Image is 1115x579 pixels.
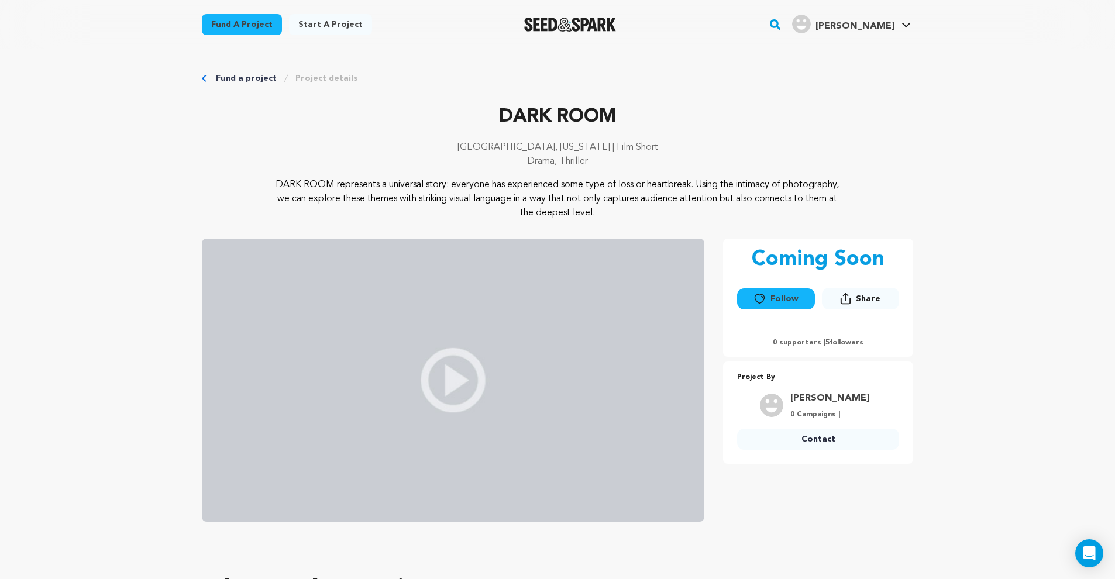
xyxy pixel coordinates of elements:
[524,18,616,32] a: Seed&Spark Homepage
[737,371,899,384] p: Project By
[273,178,842,220] p: DARK ROOM represents a universal story: everyone has experienced some type of loss or heartbreak....
[202,14,282,35] a: Fund a project
[1075,539,1103,567] div: Open Intercom Messenger
[216,73,277,84] a: Fund a project
[737,429,899,450] a: Contact
[790,12,913,33] a: Joshua T.'s Profile
[825,339,830,346] span: 5
[790,12,913,37] span: Joshua T.'s Profile
[822,288,899,309] button: Share
[856,293,880,305] span: Share
[792,15,811,33] img: user.png
[202,73,913,84] div: Breadcrumb
[790,391,869,405] a: Goto Napoli Donovan profile
[202,103,913,131] p: DARK ROOM
[202,239,704,522] img: video_placeholder.jpg
[760,394,783,417] img: user.png
[792,15,894,33] div: Joshua T.'s Profile
[822,288,899,314] span: Share
[289,14,372,35] a: Start a project
[524,18,616,32] img: Seed&Spark Logo Dark Mode
[202,154,913,168] p: Drama, Thriller
[752,248,885,271] p: Coming Soon
[737,338,899,347] p: 0 supporters | followers
[790,410,869,419] p: 0 Campaigns |
[815,22,894,31] span: [PERSON_NAME]
[737,288,814,309] button: Follow
[295,73,357,84] a: Project details
[202,140,913,154] p: [GEOGRAPHIC_DATA], [US_STATE] | Film Short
